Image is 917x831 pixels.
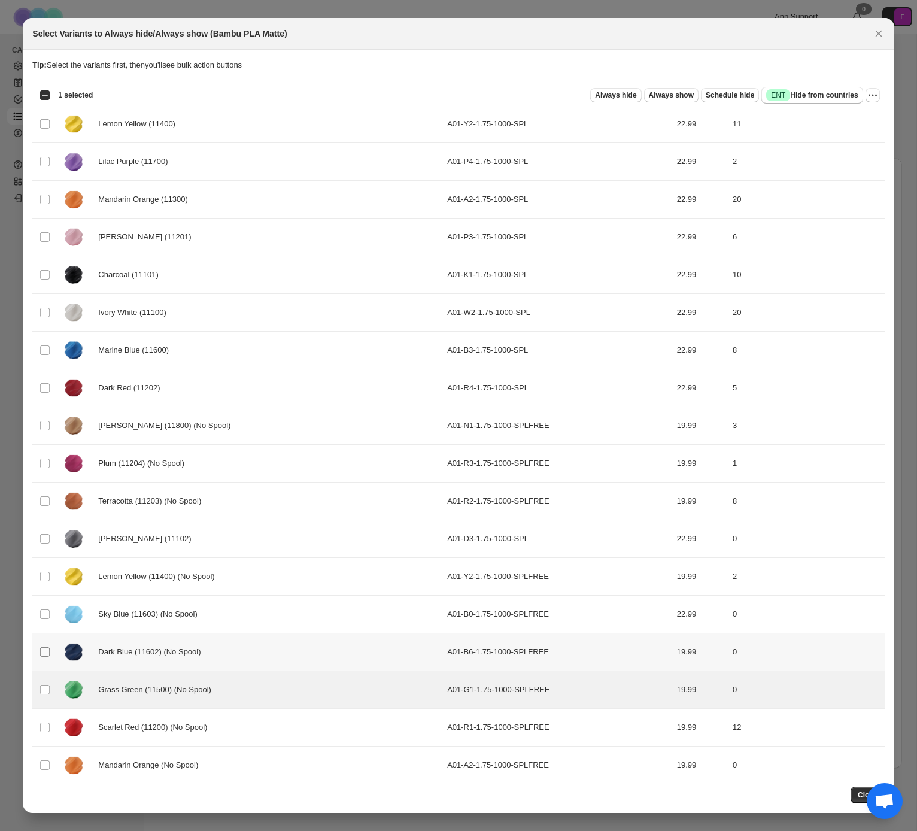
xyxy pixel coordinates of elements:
[98,344,175,356] span: Marine Blue (11600)
[98,457,191,469] span: Plum (11204) (No Spool)
[590,88,641,102] button: Always hide
[59,147,89,177] img: PLA-Matte_Lilac-Purple.webp
[673,143,729,181] td: 22.99
[761,87,863,104] button: SuccessENTHide from countries
[98,269,165,281] span: Charcoal (11101)
[729,709,885,747] td: 12
[673,105,729,143] td: 22.99
[59,411,89,441] img: PLA-Matte_Latte-Brown.webp
[673,181,729,219] td: 22.99
[729,483,885,520] td: 8
[59,184,89,214] img: PLA-Matte_Mandarine-Orange.webp
[98,571,221,583] span: Lemon Yellow (11400) (No Spool)
[673,369,729,407] td: 22.99
[444,483,673,520] td: A01-R2-1.75-1000-SPLFREE
[673,483,729,520] td: 19.99
[98,156,174,168] span: Lilac Purple (11700)
[444,596,673,633] td: A01-B0-1.75-1000-SPLFREE
[32,28,287,40] h2: Select Variants to Always hide/Always show (Bambu PLA Matte)
[729,143,885,181] td: 2
[98,646,207,658] span: Dark Blue (11602) (No Spool)
[59,486,89,516] img: MatteTerracotta_954130f8-2d1b-4b99-981b-6daa408373f8.webp
[59,675,89,705] img: PLA-Matte_Grass-Green_028e2a3a-8af3-45c0-99ec-6ec82cdbebdd.webp
[58,90,93,100] span: 1 selected
[444,558,673,596] td: A01-Y2-1.75-1000-SPLFREE
[673,709,729,747] td: 19.99
[729,332,885,369] td: 8
[444,747,673,784] td: A01-A2-1.75-1000-SPLFREE
[444,369,673,407] td: A01-R4-1.75-1000-SPL
[729,633,885,671] td: 0
[59,750,89,780] img: PLA-Matte_Mandarine-Orange.webp
[673,407,729,445] td: 19.99
[59,298,89,327] img: PLA-Matte_Ivory-White_1200x_bcdb15bb-afa9-4fa0-8bef-53cc60d4d169.webp
[673,671,729,709] td: 19.99
[729,256,885,294] td: 10
[444,709,673,747] td: A01-R1-1.75-1000-SPLFREE
[673,219,729,256] td: 22.99
[766,89,858,101] span: Hide from countries
[851,787,885,803] button: Close
[59,448,89,478] img: MattePlum.webp
[729,105,885,143] td: 11
[729,294,885,332] td: 20
[98,193,194,205] span: Mandarin Orange (11300)
[673,633,729,671] td: 19.99
[98,382,166,394] span: Dark Red (11202)
[673,596,729,633] td: 22.99
[444,181,673,219] td: A01-A2-1.75-1000-SPL
[98,608,204,620] span: Sky Blue (11603) (No Spool)
[59,637,89,667] img: Darkblue_4ae1f246-5c7c-4552-88b0-be95e824ad0c.webp
[673,558,729,596] td: 19.99
[59,109,89,139] img: PLA-Matte_Yellow.webp
[729,407,885,445] td: 3
[595,90,636,100] span: Always hide
[98,420,237,432] span: [PERSON_NAME] (11800) (No Spool)
[444,407,673,445] td: A01-N1-1.75-1000-SPLFREE
[673,520,729,558] td: 22.99
[98,118,182,130] span: Lemon Yellow (11400)
[59,524,89,554] img: AshGray.webp
[444,105,673,143] td: A01-Y2-1.75-1000-SPL
[98,231,198,243] span: [PERSON_NAME] (11201)
[866,88,880,102] button: More actions
[729,671,885,709] td: 0
[444,520,673,558] td: A01-D3-1.75-1000-SPL
[771,90,785,100] span: ENT
[673,294,729,332] td: 22.99
[673,332,729,369] td: 22.99
[729,520,885,558] td: 0
[444,445,673,483] td: A01-R3-1.75-1000-SPLFREE
[98,495,208,507] span: Terracotta (11203) (No Spool)
[729,181,885,219] td: 20
[59,373,89,403] img: a607d88492630a4fc0e1169570fcd150_1200x_37ed9c58-c93f-4f97-90d8-b512b9beab0c.webp
[673,747,729,784] td: 19.99
[59,260,89,290] img: PLA-Matte_Charcoal_1200x_27c8e330-df01-461c-ad8f-16ffa5ae73a7.webp
[729,219,885,256] td: 6
[649,90,694,100] span: Always show
[729,747,885,784] td: 0
[98,759,205,771] span: Mandarin Orange (No Spool)
[444,671,673,709] td: A01-G1-1.75-1000-SPLFREE
[729,445,885,483] td: 1
[59,335,89,365] img: PLA-Matte_Marine-Blue_1800x1800_5f5b570b-a922-43fd-916e-a5260a21f61f.webp
[59,599,89,629] img: SkyBlue_4370568d-b865-47e4-8360-d35ed3d886c4.webp
[706,90,754,100] span: Schedule hide
[59,562,89,592] img: PLA-Matte_LemonYellow_f4449a70-09ee-4bb1-a58e-43957b94b214.webp
[59,712,89,742] img: MatteSarcletRed_ed9e1994-f253-4b88-92ec-72226d91ce8a.webp
[673,445,729,483] td: 19.99
[444,219,673,256] td: A01-P3-1.75-1000-SPL
[59,222,89,252] img: PLA-Matte_Sakura-Pink.png
[98,307,172,319] span: Ivory White (11100)
[32,59,884,71] p: Select the variants first, then you'll see bulk action buttons
[673,256,729,294] td: 22.99
[444,633,673,671] td: A01-B6-1.75-1000-SPLFREE
[98,721,214,733] span: Scarlet Red (11200) (No Spool)
[701,88,759,102] button: Schedule hide
[444,294,673,332] td: A01-W2-1.75-1000-SPL
[98,533,198,545] span: [PERSON_NAME] (11102)
[729,596,885,633] td: 0
[729,369,885,407] td: 5
[858,790,877,800] span: Close
[644,88,699,102] button: Always show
